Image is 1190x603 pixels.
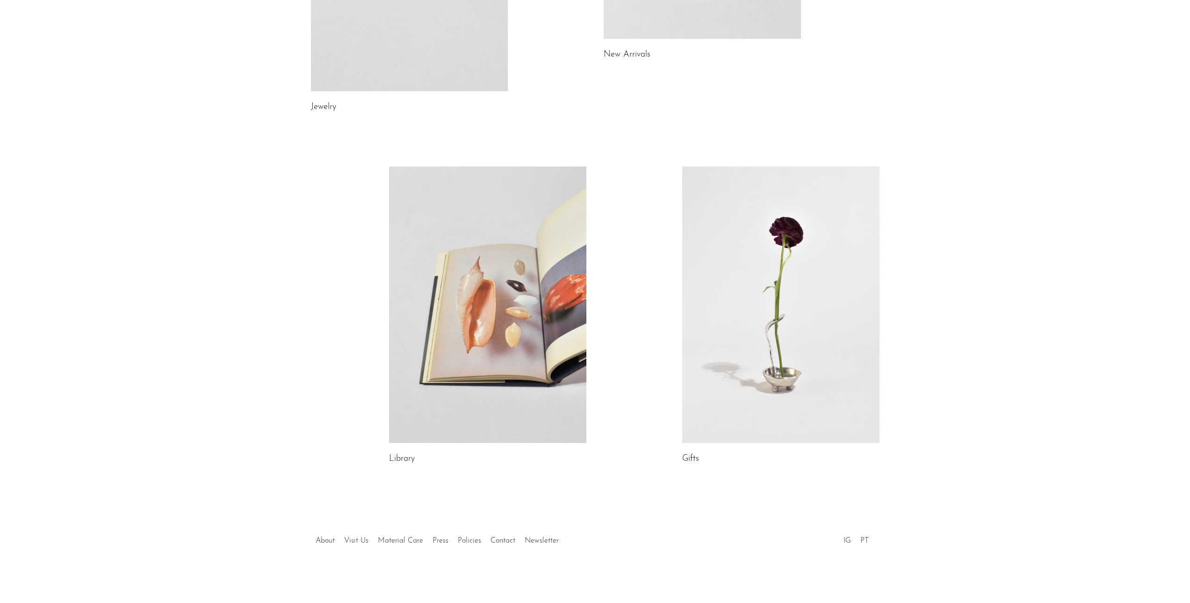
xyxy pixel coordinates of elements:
[844,537,851,545] a: IG
[604,51,650,59] a: New Arrivals
[311,103,336,111] a: Jewelry
[682,455,699,463] a: Gifts
[389,455,415,463] a: Library
[839,530,873,547] ul: Social Medias
[344,537,368,545] a: Visit Us
[311,530,563,547] ul: Quick links
[378,537,423,545] a: Material Care
[458,537,481,545] a: Policies
[490,537,515,545] a: Contact
[860,537,869,545] a: PT
[433,537,448,545] a: Press
[316,537,335,545] a: About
